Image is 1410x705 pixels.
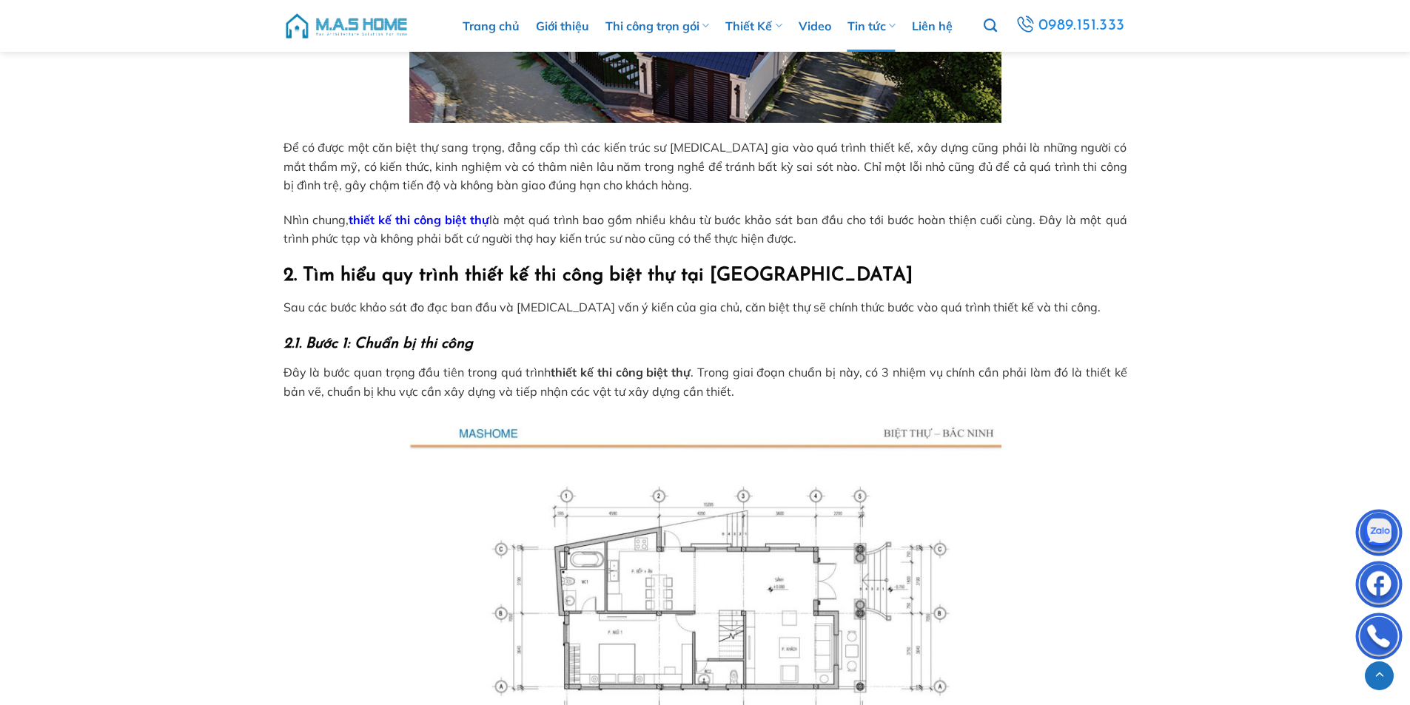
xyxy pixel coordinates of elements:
strong: thiết kế thi công biệt thự [551,365,691,380]
a: Tìm kiếm [984,10,997,41]
b: 2.1. Bước 1: Chuẩn bị thi công [283,337,473,351]
span: Để có được một căn biệt thự sang trọng, đẳng cấp thì các kiến trúc sư [MEDICAL_DATA] gia vào quá ... [283,140,1127,192]
span: Nhìn chung, là một quá trình bao gồm nhiều khâu từ bước khảo sát ban đầu cho tới bước hoàn thiện ... [283,212,1127,246]
img: Phone [1357,616,1401,661]
a: 0989.151.333 [1013,13,1127,39]
b: 2. Tìm hiểu quy trình thiết kế thi công biệt thự tại [GEOGRAPHIC_DATA] [283,266,913,285]
span: Sau các bước khảo sát đo đạc ban đầu và [MEDICAL_DATA] vấn ý kiến của gia chủ, căn biệt thự sẽ ch... [283,300,1101,314]
a: Lên đầu trang [1365,661,1394,690]
img: Facebook [1357,564,1401,609]
img: M.A.S HOME – Tổng Thầu Thiết Kế Và Xây Nhà Trọn Gói [283,4,409,48]
span: Đây là bước quan trọng đầu tiên trong quá trình . Trong giai đoạn chuẩn bị này, có 3 nhiệm vụ chí... [283,365,1127,399]
span: 0989.151.333 [1038,13,1125,38]
img: Zalo [1357,513,1401,557]
a: thiết kế thi công biệt thự [349,212,489,227]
